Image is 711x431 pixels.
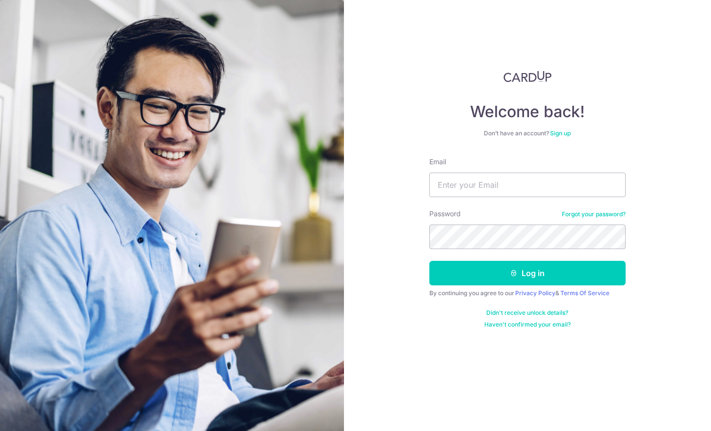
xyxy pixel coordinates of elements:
[515,289,555,297] a: Privacy Policy
[429,157,446,167] label: Email
[429,289,626,297] div: By continuing you agree to our &
[429,209,461,219] label: Password
[484,321,571,329] a: Haven't confirmed your email?
[560,289,609,297] a: Terms Of Service
[429,173,626,197] input: Enter your Email
[550,129,571,137] a: Sign up
[429,102,626,122] h4: Welcome back!
[429,129,626,137] div: Don’t have an account?
[429,261,626,285] button: Log in
[503,71,552,82] img: CardUp Logo
[486,309,568,317] a: Didn't receive unlock details?
[562,210,626,218] a: Forgot your password?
